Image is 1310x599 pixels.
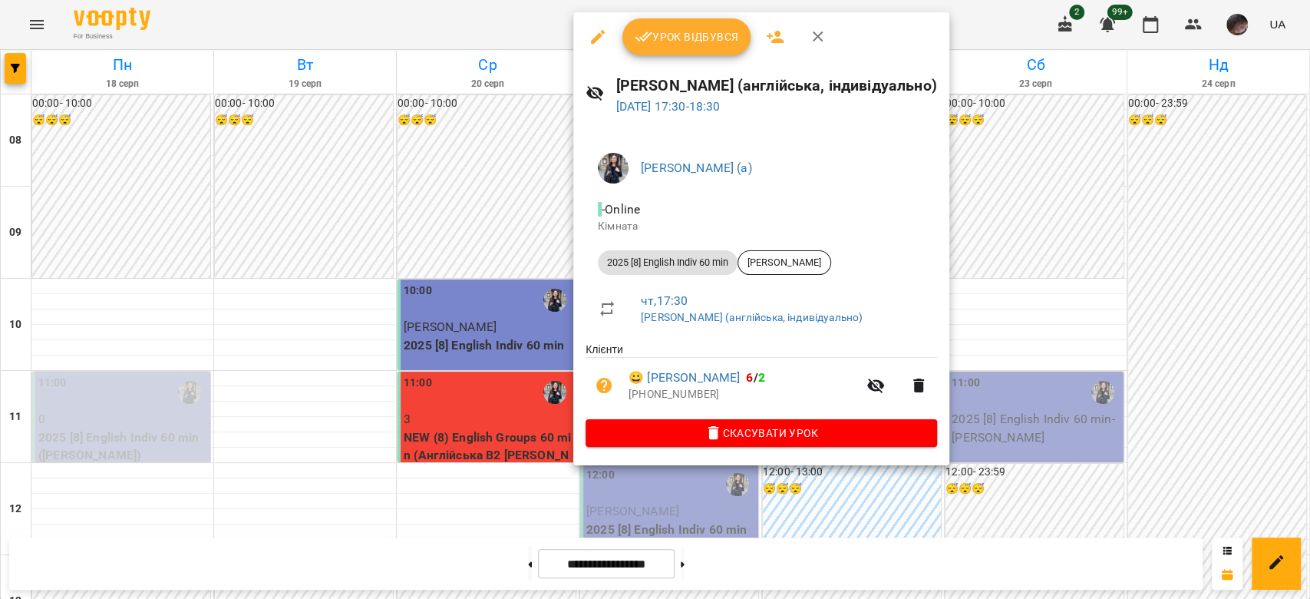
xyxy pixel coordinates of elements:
[622,18,751,55] button: Урок відбувся
[616,74,937,98] h6: [PERSON_NAME] (англійська, індивідуально)
[635,28,739,46] span: Урок відбувся
[616,99,721,114] a: [DATE] 17:30-18:30
[641,161,752,175] a: [PERSON_NAME] (а)
[598,256,737,270] span: 2025 [8] English Indiv 60 min
[598,153,629,184] img: 5dc71f453aaa25dcd3a6e3e648fe382a.JPG
[586,342,937,419] ul: Клієнти
[738,256,830,270] span: [PERSON_NAME]
[629,387,857,402] p: [PHONE_NUMBER]
[746,370,753,385] span: 6
[598,202,643,217] span: - Online
[758,370,765,385] span: 2
[586,419,937,447] button: Скасувати Урок
[598,424,925,442] span: Скасувати Урок
[737,250,831,275] div: [PERSON_NAME]
[629,369,740,387] a: 😀 [PERSON_NAME]
[598,219,925,234] p: Кімната
[746,370,764,385] b: /
[641,311,863,323] a: [PERSON_NAME] (англійська, індивідуально)
[641,293,688,308] a: чт , 17:30
[586,367,622,404] button: Візит ще не сплачено. Додати оплату?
